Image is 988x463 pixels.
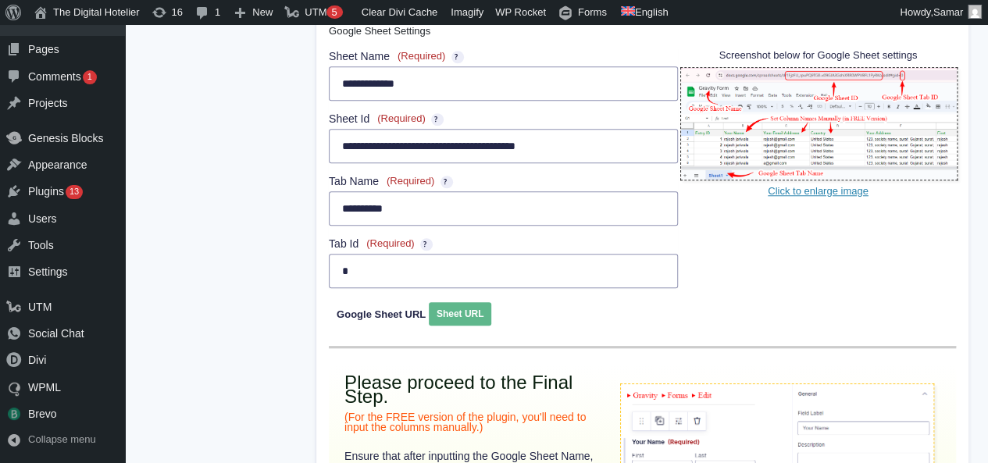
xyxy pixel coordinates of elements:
span: 5 [331,6,337,18]
label: Tab Name [329,173,379,190]
button: You can get the sheet id from your sheet URL [431,113,444,126]
span: Samar [933,6,963,18]
img: en.svg [621,6,635,16]
label: Google Sheet Settings [329,25,430,37]
h2: Please proceed to the Final Step. [344,376,612,433]
label: Tab Id [329,236,358,252]
img: Google Sheet settings screenshot [680,67,958,180]
b: Google Sheet URL [337,308,426,320]
small: (For the FREE version of the plugin, you'll need to input the columns manually.) [344,404,612,433]
span: 1 [87,72,92,81]
span: Screenshot below for Google Sheet settings [680,48,956,66]
span: (Required) [387,175,434,187]
label: Sheet Id [329,111,369,127]
label: Sheet Name [329,48,390,65]
button: Open your Google Sheet with which you want to link your contact form. You will notice tab names a... [440,176,453,188]
button: Go to your google account and click on "Google apps" icon and then click "Sheets". Select the nam... [451,51,464,63]
a: Click to enlarge image [680,171,958,197]
button: You can get the tab id from your sheet URL [420,238,433,251]
span: 13 [70,187,79,196]
span: (Required) [377,112,425,124]
a: Sheet URL [429,302,492,326]
span: (Required) [398,50,445,62]
span: (Required) [366,237,414,249]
